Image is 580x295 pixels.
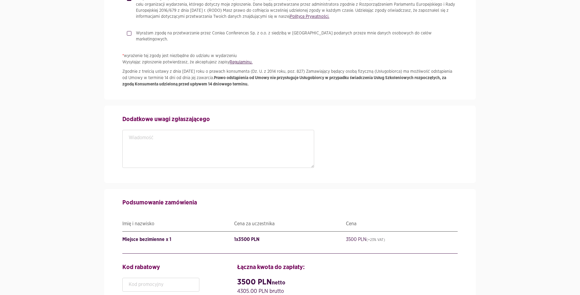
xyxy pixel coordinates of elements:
[237,278,285,286] strong: 3500 PLN
[122,60,253,64] span: Wysyłając zgłoszenie potwierdzasz, że akceptujesz zapisy
[122,237,171,242] s: Miejsce bezimienne x 1
[272,280,285,286] span: netto
[122,219,234,228] div: Imię i nazwisko
[122,76,446,86] strong: Prawo odstąpienia od Umowy nie przysługuje Usługobiorcy w przypadku świadczenia Usług Szkoleniowy...
[122,116,210,122] strong: Dodatkowe uwagi zgłaszającego
[122,53,458,66] p: wyrażenie tej zgody jest niezbędne do udziału w wydarzeniu
[136,30,458,42] p: Wyrażam zgodę na przetwarzanie przez Conlea Conferences Sp. z o.o. z siedzibą w [GEOGRAPHIC_DATA]...
[237,289,284,294] span: 4305.00 PLN brutto
[234,237,259,242] s: 1x3500 PLN
[122,278,199,292] input: Kod promocyjny
[122,200,197,206] strong: Podsumowanie zamówienia
[346,237,385,242] s: 3500 PLN
[366,238,385,242] u: (+23% VAT)
[234,219,346,228] div: Cena za uczestnika
[122,264,160,270] strong: Kod rabatowy
[230,60,253,64] a: Regulaminu.
[237,264,305,270] strong: Łączna kwota do zapłaty:
[122,69,458,88] p: Zgodnie z treścią ustawy z dnia [DATE] roku o prawach konsumenta (Dz. U. z 2014 roku, poz. 827) Z...
[290,14,329,19] a: Polityce Prywatności.
[346,219,458,228] div: Cena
